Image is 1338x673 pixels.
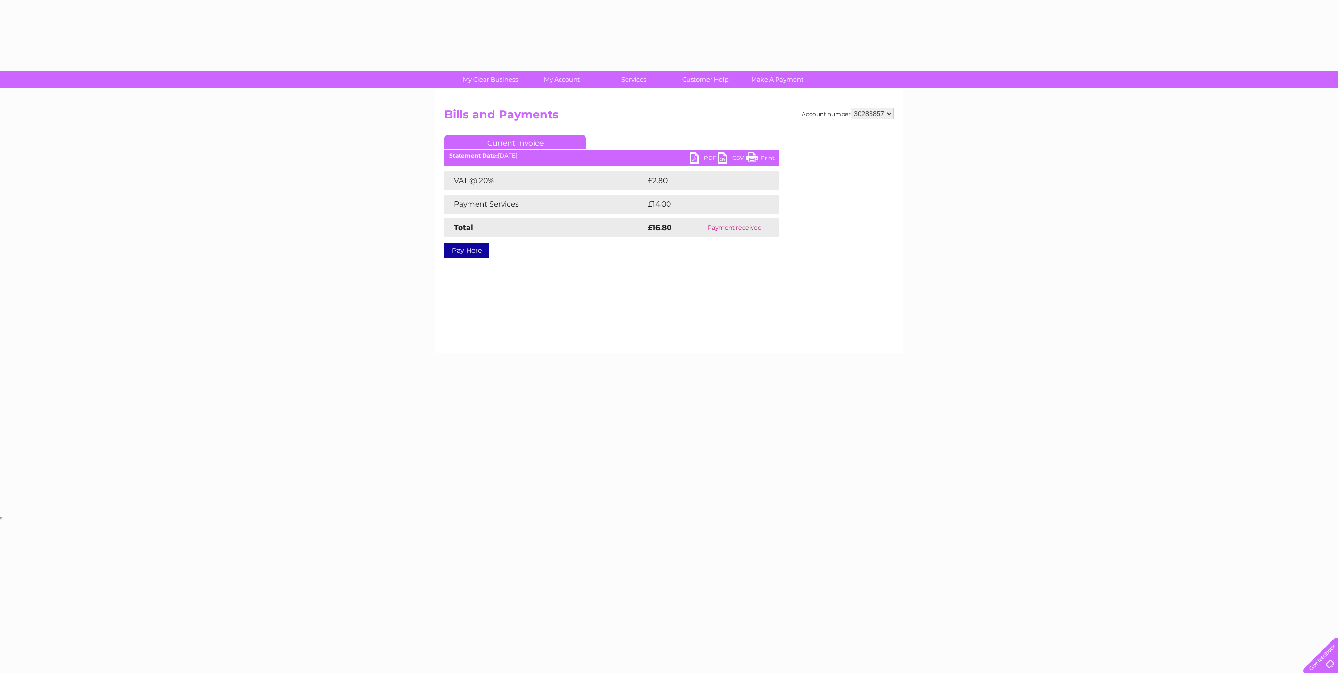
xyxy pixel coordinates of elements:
a: Services [595,71,673,88]
td: VAT @ 20% [444,171,645,190]
strong: £16.80 [648,223,672,232]
td: Payment received [690,218,779,237]
b: Statement Date: [449,152,498,159]
div: [DATE] [444,152,779,159]
a: CSV [718,152,746,166]
a: My Clear Business [452,71,529,88]
a: Customer Help [667,71,744,88]
strong: Total [454,223,473,232]
div: Account number [802,108,894,119]
a: PDF [690,152,718,166]
a: My Account [523,71,601,88]
a: Pay Here [444,243,489,258]
td: £2.80 [645,171,758,190]
a: Print [746,152,775,166]
td: £14.00 [645,195,760,214]
a: Make A Payment [738,71,816,88]
td: Payment Services [444,195,645,214]
a: Current Invoice [444,135,586,149]
h2: Bills and Payments [444,108,894,126]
